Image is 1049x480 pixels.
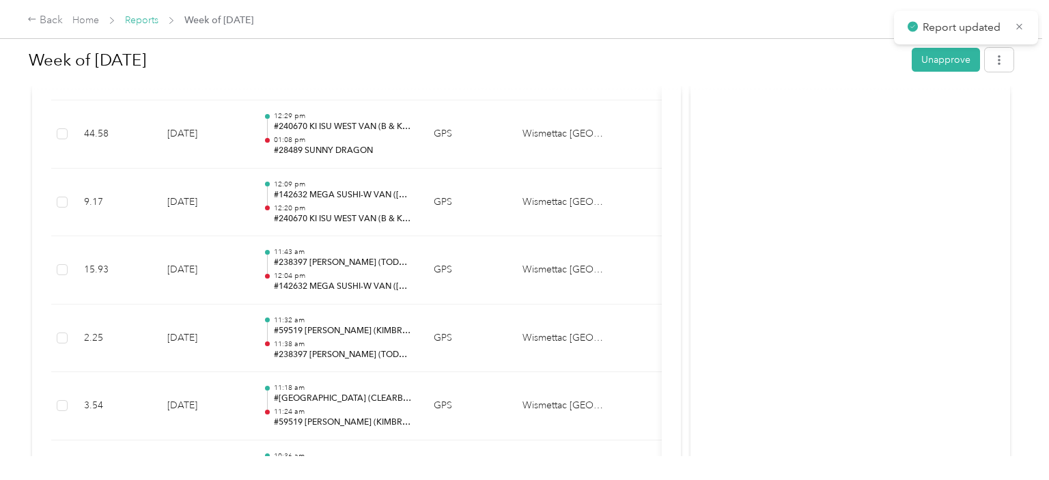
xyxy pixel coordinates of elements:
p: 11:43 am [274,247,412,257]
td: [DATE] [156,305,252,373]
td: [DATE] [156,236,252,305]
td: GPS [423,100,512,169]
p: #142632 MEGA SUSHI-W VAN ([PERSON_NAME] INC) [274,189,412,201]
td: 9.17 [73,169,156,237]
p: 11:24 am [274,407,412,417]
p: #240670 KI ISU WEST VAN (B & K FOOD ENTERPRISE LTD) [274,213,412,225]
p: #59519 [PERSON_NAME] (KIMBROS153 & INVESTMENT LTD) [274,325,412,337]
a: Reports [125,14,158,26]
td: GPS [423,372,512,440]
span: Week of [DATE] [184,13,253,27]
td: Wismettac Canada [512,305,614,373]
p: #59519 [PERSON_NAME] (KIMBROS153 & INVESTMENT LTD) [274,417,412,429]
p: 12:20 pm [274,203,412,213]
a: Home [72,14,99,26]
p: #240670 KI ISU WEST VAN (B & K FOOD ENTERPRISE LTD) [274,121,412,133]
p: 12:29 pm [274,111,412,121]
td: GPS [423,236,512,305]
p: 11:38 am [274,339,412,349]
td: Wismettac Canada [512,236,614,305]
p: Report updated [923,19,1005,36]
iframe: Everlance-gr Chat Button Frame [973,404,1049,480]
td: Wismettac Canada [512,100,614,169]
td: Wismettac Canada [512,169,614,237]
td: 3.54 [73,372,156,440]
p: 12:04 pm [274,271,412,281]
td: 44.58 [73,100,156,169]
p: 12:09 pm [274,180,412,189]
p: 11:32 am [274,315,412,325]
p: 01:08 pm [274,135,412,145]
p: #[GEOGRAPHIC_DATA] (CLEARBROOK PRODUCE LTD) [274,393,412,405]
td: [DATE] [156,169,252,237]
p: 11:18 am [274,383,412,393]
td: GPS [423,169,512,237]
p: 10:36 am [274,451,412,461]
td: [DATE] [156,372,252,440]
td: GPS [423,305,512,373]
p: #238397 [PERSON_NAME] (TODAI JAPANESE RESTAURANT LTD) [274,257,412,269]
p: #28489 SUNNY DRAGON [274,145,412,157]
div: Back [27,12,63,29]
button: Unapprove [912,48,980,72]
p: #142632 MEGA SUSHI-W VAN ([PERSON_NAME] INC) [274,281,412,293]
td: 15.93 [73,236,156,305]
td: 2.25 [73,305,156,373]
td: [DATE] [156,100,252,169]
td: Wismettac Canada [512,372,614,440]
p: #238397 [PERSON_NAME] (TODAI JAPANESE RESTAURANT LTD) [274,349,412,361]
h1: Week of August 25 2025 [29,44,902,76]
